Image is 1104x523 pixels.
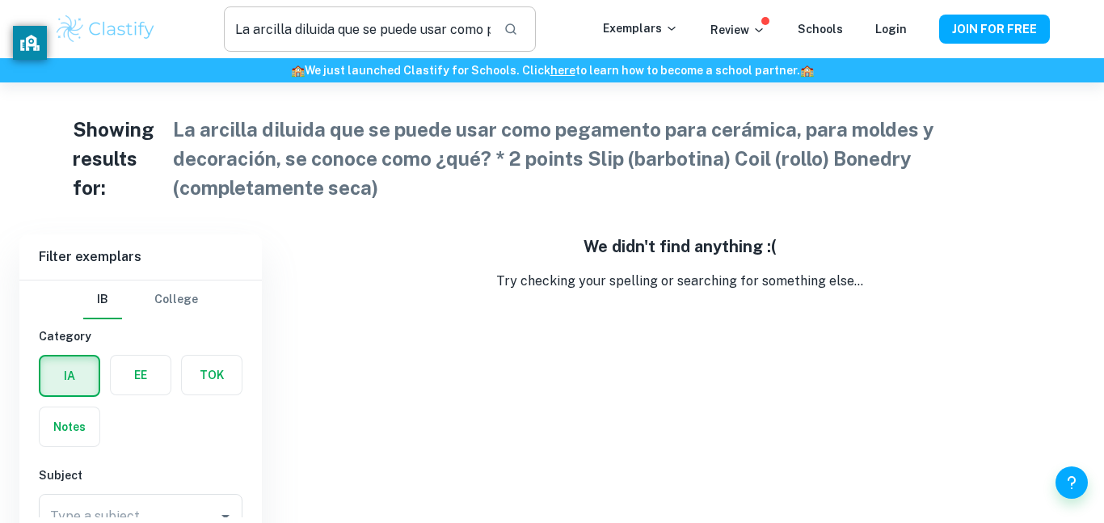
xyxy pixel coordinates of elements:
button: College [154,280,198,319]
button: IB [83,280,122,319]
p: Try checking your spelling or searching for something else... [275,272,1085,291]
h6: We just launched Clastify for Schools. Click to learn how to become a school partner. [3,61,1101,79]
h6: Subject [39,466,242,484]
h1: La arcilla diluida que se puede usar como pegamento para cerámica, para moldes y decoración, se c... [173,115,1031,202]
button: Help and Feedback [1056,466,1088,499]
p: Review [710,21,765,39]
input: Search for any exemplars... [224,6,491,52]
h6: Category [39,327,242,345]
button: EE [111,356,171,394]
div: Filter type choice [83,280,198,319]
button: privacy banner [13,26,47,60]
span: 🏫 [291,64,305,77]
img: Clastify logo [54,13,157,45]
h6: Filter exemplars [19,234,262,280]
h1: Showing results for: [73,115,166,202]
a: Schools [798,23,843,36]
a: Login [875,23,907,36]
button: IA [40,356,99,395]
a: here [550,64,575,77]
button: Notes [40,407,99,446]
span: 🏫 [800,64,814,77]
p: Exemplars [603,19,678,37]
button: JOIN FOR FREE [939,15,1050,44]
button: TOK [182,356,242,394]
h5: We didn't find anything :( [275,234,1085,259]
